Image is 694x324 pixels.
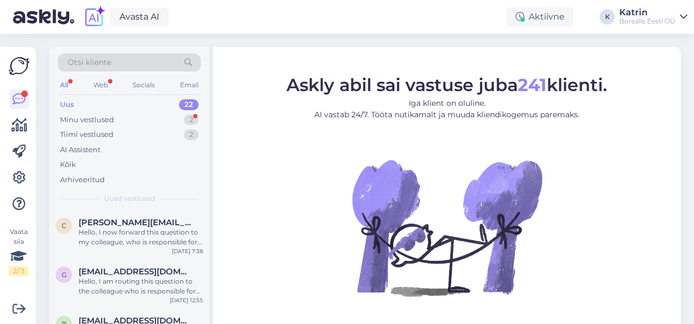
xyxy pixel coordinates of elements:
span: C [62,221,67,230]
div: Hello, I am routing this question to the colleague who is responsible for this topic. The reply m... [79,277,203,296]
span: Uued vestlused [104,194,155,203]
span: gzevspero@gmail.com [79,267,192,277]
div: Minu vestlused [60,115,114,125]
div: K [600,9,615,25]
img: Askly Logo [9,56,29,76]
div: Aktiivne [507,7,573,27]
div: All [58,78,70,92]
span: Cathy.peterson@mail.ee [79,218,192,227]
div: Tiimi vestlused [60,129,113,140]
div: 2 [184,129,199,140]
div: [DATE] 12:55 [170,296,203,304]
div: 22 [179,99,199,110]
a: Avasta AI [110,8,169,26]
span: g [62,271,67,279]
div: AI Assistent [60,145,100,155]
div: Arhiveeritud [60,175,105,185]
div: 2 [184,115,199,125]
div: Web [91,78,110,92]
p: Iga klient on oluline. AI vastab 24/7. Tööta nutikamalt ja muuda kliendikogemus paremaks. [286,98,607,121]
div: Vaata siia [9,227,28,276]
a: KatrinBorealis Eesti OÜ [619,8,687,26]
div: Hello, I now forward this question to my colleague, who is responsible for this. The reply will b... [79,227,203,247]
div: [DATE] 7:38 [172,247,203,255]
div: Borealis Eesti OÜ [619,17,675,26]
div: Socials [130,78,157,92]
span: Askly abil sai vastuse juba klienti. [286,74,607,95]
div: Email [178,78,201,92]
div: Uus [60,99,74,110]
div: 2 / 3 [9,266,28,276]
b: 241 [518,74,547,95]
span: Otsi kliente [68,57,111,68]
div: Kõik [60,159,76,170]
div: Katrin [619,8,675,17]
img: explore-ai [83,5,106,28]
